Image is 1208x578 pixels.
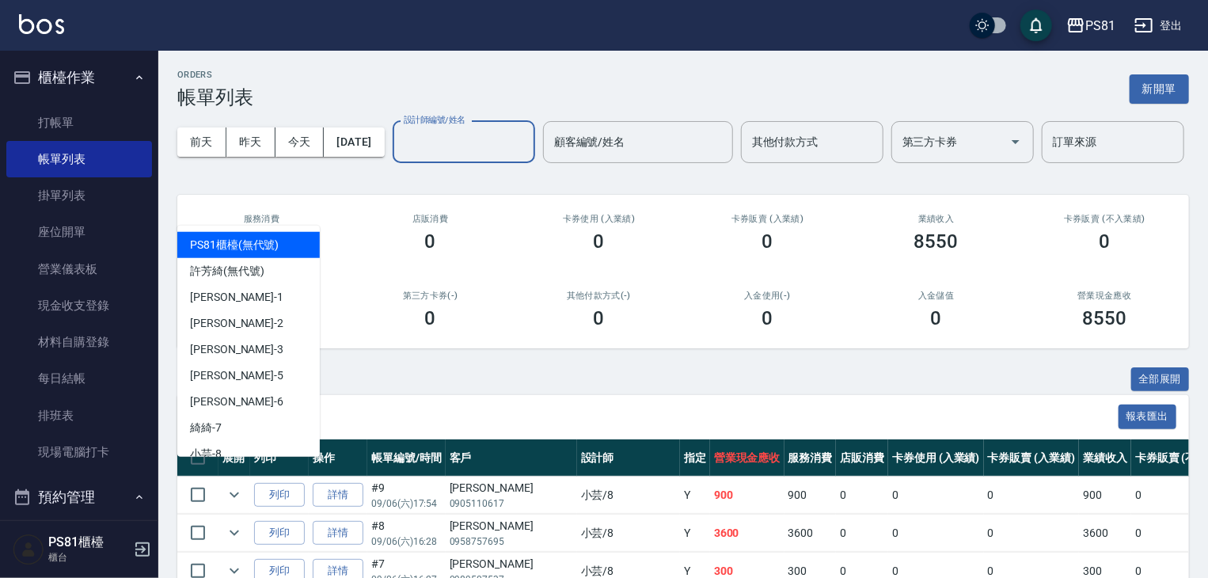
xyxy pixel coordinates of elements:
[984,515,1080,552] td: 0
[6,434,152,470] a: 現場電腦打卡
[888,439,984,477] th: 卡券使用 (入業績)
[190,341,283,358] span: [PERSON_NAME] -3
[577,477,680,514] td: 小芸 /8
[710,477,784,514] td: 900
[594,230,605,253] h3: 0
[313,521,363,546] a: 詳情
[1020,10,1052,41] button: save
[250,439,309,477] th: 列印
[190,263,264,279] span: 許芳綺 (無代號)
[1119,405,1177,429] button: 報表匯出
[13,534,44,565] img: Person
[450,480,573,496] div: [PERSON_NAME]
[1131,367,1190,392] button: 全部展開
[1003,129,1028,154] button: Open
[6,105,152,141] a: 打帳單
[680,515,710,552] td: Y
[784,477,837,514] td: 900
[218,439,250,477] th: 展開
[784,439,837,477] th: 服務消費
[6,287,152,324] a: 現金收支登錄
[762,307,773,329] h3: 0
[888,477,984,514] td: 0
[367,439,446,477] th: 帳單編號/時間
[836,515,888,552] td: 0
[680,439,710,477] th: 指定
[177,86,253,108] h3: 帳單列表
[6,177,152,214] a: 掛單列表
[577,439,680,477] th: 設計師
[6,324,152,360] a: 材料自購登錄
[888,515,984,552] td: 0
[1079,477,1131,514] td: 900
[680,477,710,514] td: Y
[534,291,664,301] h2: 其他付款方式(-)
[190,237,279,253] span: PS81櫃檯 (無代號)
[1100,230,1111,253] h3: 0
[784,515,837,552] td: 3600
[6,360,152,397] a: 每日結帳
[425,307,436,329] h3: 0
[1079,515,1131,552] td: 3600
[324,127,384,157] button: [DATE]
[762,230,773,253] h3: 0
[196,409,1119,425] span: 訂單列表
[371,496,442,511] p: 09/06 (六) 17:54
[984,477,1080,514] td: 0
[1130,74,1189,104] button: 新開單
[450,534,573,549] p: 0958757695
[313,483,363,508] a: 詳情
[190,420,222,436] span: 綺綺 -7
[1128,11,1189,40] button: 登出
[710,439,784,477] th: 營業現金應收
[702,214,833,224] h2: 卡券販賣 (入業績)
[222,483,246,507] button: expand row
[1130,81,1189,96] a: 新開單
[190,394,283,410] span: [PERSON_NAME] -6
[196,214,327,224] h3: 服務消費
[367,477,446,514] td: #9
[836,477,888,514] td: 0
[702,291,833,301] h2: 入金使用(-)
[177,70,253,80] h2: ORDERS
[1085,16,1115,36] div: PS81
[6,57,152,98] button: 櫃檯作業
[836,439,888,477] th: 店販消費
[1060,10,1122,42] button: PS81
[450,496,573,511] p: 0905110617
[871,291,1001,301] h2: 入金儲值
[48,534,129,550] h5: PS81櫃檯
[534,214,664,224] h2: 卡券使用 (入業績)
[404,114,465,126] label: 設計師編號/姓名
[190,367,283,384] span: [PERSON_NAME] -5
[594,307,605,329] h3: 0
[450,556,573,572] div: [PERSON_NAME]
[914,230,959,253] h3: 8550
[365,291,496,301] h2: 第三方卡券(-)
[19,14,64,34] img: Logo
[190,315,283,332] span: [PERSON_NAME] -2
[984,439,1080,477] th: 卡券販賣 (入業績)
[1079,439,1131,477] th: 業績收入
[371,534,442,549] p: 09/06 (六) 16:28
[6,214,152,250] a: 座位開單
[48,550,129,565] p: 櫃台
[577,515,680,552] td: 小芸 /8
[1039,291,1170,301] h2: 營業現金應收
[871,214,1001,224] h2: 業績收入
[254,483,305,508] button: 列印
[367,515,446,552] td: #8
[6,251,152,287] a: 營業儀表板
[190,446,222,462] span: 小芸 -8
[710,515,784,552] td: 3600
[177,127,226,157] button: 前天
[931,307,942,329] h3: 0
[222,521,246,545] button: expand row
[309,439,367,477] th: 操作
[1119,409,1177,424] a: 報表匯出
[6,141,152,177] a: 帳單列表
[446,439,577,477] th: 客戶
[450,518,573,534] div: [PERSON_NAME]
[190,289,283,306] span: [PERSON_NAME] -1
[6,397,152,434] a: 排班表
